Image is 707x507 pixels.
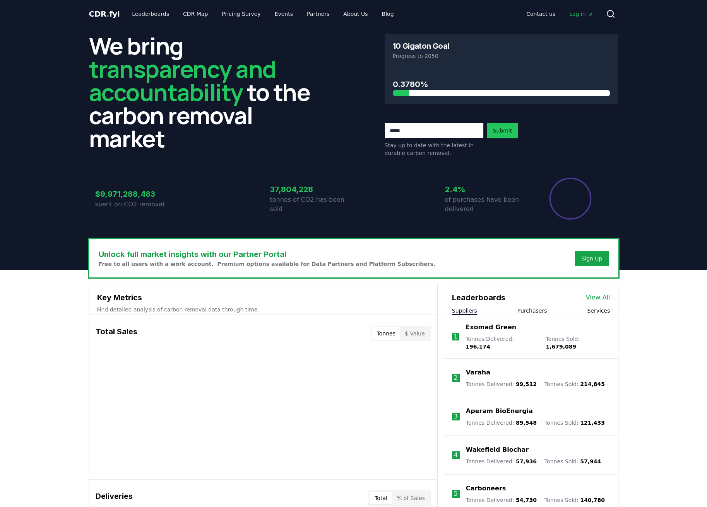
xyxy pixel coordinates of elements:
span: 1,679,089 [546,344,576,350]
p: spent on CO2 removal [95,200,179,209]
a: Partners [301,7,336,21]
button: Submit [487,123,519,138]
h3: $9,971,288,483 [95,188,179,200]
a: Exomad Green [466,323,516,332]
span: 140,780 [580,497,605,503]
a: View All [586,293,610,302]
h3: 0.3780% [393,78,610,90]
a: CDR Map [177,7,214,21]
p: of purchases have been delivered [445,195,529,214]
p: Tonnes Sold : [544,380,605,388]
a: Carboneers [466,484,506,493]
span: 214,845 [580,381,605,387]
p: 1 [454,332,457,341]
p: Tonnes Sold : [544,496,605,504]
p: Progress to 2050 [393,52,610,60]
p: tonnes of CO2 has been sold [270,195,354,214]
span: Log in [569,10,593,18]
h2: We bring to the carbon removal market [89,34,323,150]
h3: 2.4% [445,184,529,195]
a: Aperam BioEnergia [466,407,533,416]
span: 54,730 [516,497,537,503]
nav: Main [126,7,400,21]
h3: Unlock full market insights with our Partner Portal [99,248,436,260]
a: Sign Up [581,255,602,262]
button: Purchasers [517,307,547,315]
p: Tonnes Delivered : [466,496,537,504]
p: Tonnes Sold : [544,458,601,465]
span: 89,548 [516,420,537,426]
p: Stay up to date with the latest in durable carbon removal. [385,141,484,157]
p: Tonnes Sold : [544,419,605,427]
p: 5 [454,489,458,498]
p: 2 [454,373,458,383]
h3: Leaderboards [452,292,505,303]
button: % of Sales [392,492,430,504]
span: 57,936 [516,458,537,464]
button: $ Value [400,327,430,340]
p: Free to all users with a work account. Premium options available for Data Partners and Platform S... [99,260,436,268]
a: Varaha [466,368,490,377]
span: transparency and accountability [89,53,276,108]
nav: Main [520,7,599,21]
h3: Deliveries [96,490,133,506]
a: Log in [563,7,599,21]
p: Tonnes Delivered : [466,419,537,427]
span: . [106,9,109,19]
span: 196,174 [466,344,490,350]
a: CDR.fyi [89,9,120,19]
p: 3 [454,412,458,421]
p: Tonnes Delivered : [466,458,537,465]
div: Percentage of sales delivered [549,177,592,220]
a: Wakefield Biochar [466,445,529,454]
p: Tonnes Delivered : [466,335,538,350]
a: Contact us [520,7,561,21]
p: 4 [454,451,458,460]
h3: Total Sales [96,326,137,341]
button: Total [370,492,392,504]
span: 99,512 [516,381,537,387]
h3: Key Metrics [97,292,430,303]
button: Suppliers [452,307,477,315]
p: Find detailed analysis of carbon removal data through time. [97,306,430,313]
a: Blog [376,7,400,21]
a: Pricing Survey [216,7,267,21]
span: 57,944 [580,458,601,464]
button: Sign Up [575,251,608,266]
span: 121,433 [580,420,605,426]
p: Tonnes Delivered : [466,380,537,388]
button: Tonnes [372,327,400,340]
a: Leaderboards [126,7,175,21]
span: CDR fyi [89,9,120,19]
button: Services [587,307,610,315]
a: Events [269,7,299,21]
p: Tonnes Sold : [546,335,610,350]
h3: 37,804,228 [270,184,354,195]
h3: 10 Gigaton Goal [393,42,449,50]
a: About Us [337,7,374,21]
